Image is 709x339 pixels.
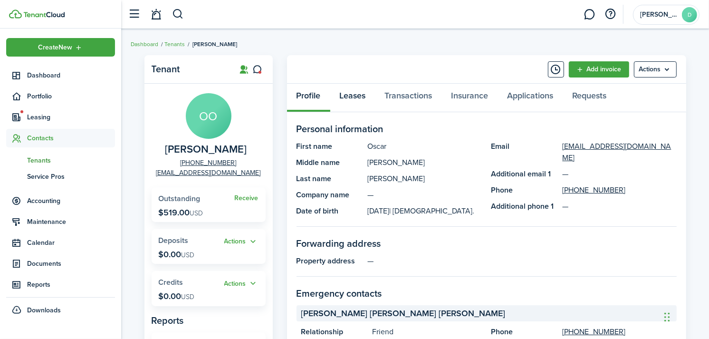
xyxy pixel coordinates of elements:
span: USD [182,250,195,260]
p: $0.00 [159,291,195,301]
p: $0.00 [159,250,195,259]
span: Leasing [27,112,115,122]
panel-main-title: Last name [297,173,363,184]
span: | [DEMOGRAPHIC_DATA]. [390,205,475,216]
span: USD [190,208,203,218]
a: Transactions [375,84,442,112]
panel-main-description: [DATE] [368,205,482,217]
span: Accounting [27,196,115,206]
menu-btn: Actions [634,61,677,77]
panel-main-title: Email [491,141,558,164]
a: Dashboard [131,40,158,48]
div: Drag [664,303,670,331]
panel-main-section-title: Forwarding address [297,236,677,251]
a: Notifications [147,2,165,27]
panel-main-title: Company name [297,189,363,201]
a: [PHONE_NUMBER] [563,326,626,338]
a: Messaging [581,2,599,27]
button: Search [172,6,184,22]
img: TenantCloud [9,10,22,19]
a: Tenants [6,152,115,168]
span: Calendar [27,238,115,248]
span: Deposits [159,235,189,246]
span: Credits [159,277,183,288]
avatar-text: D [682,7,697,22]
panel-main-description: [PERSON_NAME] [368,157,482,168]
button: Actions [224,236,259,247]
span: Tenants [27,155,115,165]
a: [PHONE_NUMBER] [181,158,237,168]
button: Open menu [634,61,677,77]
panel-main-title: Property address [297,255,363,267]
panel-main-description: Oscar [368,141,482,152]
span: Downloads [27,305,61,315]
span: Contacts [27,133,115,143]
span: [PERSON_NAME] [PERSON_NAME] [PERSON_NAME] [301,307,506,320]
a: Leases [330,84,375,112]
iframe: Chat Widget [661,293,709,339]
a: Dashboard [6,66,115,85]
span: Dashboard [27,70,115,80]
span: Create New [38,44,73,51]
a: Service Pros [6,168,115,184]
panel-main-title: Relationship [301,326,368,338]
avatar-text: OO [186,93,231,139]
span: Reports [27,280,115,290]
a: Add invoice [569,61,629,77]
span: Outstanding [159,193,201,204]
span: Service Pros [27,172,115,182]
button: Open resource center [603,6,619,22]
button: Open menu [224,278,259,289]
span: Oscar Ocampo [165,144,247,155]
button: Timeline [548,61,564,77]
a: [EMAIL_ADDRESS][DOMAIN_NAME] [563,141,677,164]
panel-main-section-title: Personal information [297,122,677,136]
panel-main-subtitle: Reports [152,313,266,328]
a: Reports [6,275,115,294]
panel-main-description: [PERSON_NAME] [368,173,482,184]
button: Actions [224,278,259,289]
a: Applications [498,84,563,112]
panel-main-title: Phone [491,326,558,338]
span: Documents [27,259,115,269]
panel-main-section-title: Emergency contacts [297,286,677,300]
panel-main-title: Additional email 1 [491,168,558,180]
panel-main-title: Date of birth [297,205,363,217]
a: [PHONE_NUMBER] [563,184,626,196]
button: Open menu [224,236,259,247]
panel-main-title: Additional phone 1 [491,201,558,212]
span: USD [182,292,195,302]
a: Receive [235,194,259,202]
span: [PERSON_NAME] [192,40,237,48]
panel-main-title: First name [297,141,363,152]
panel-main-title: Phone [491,184,558,196]
panel-main-title: Middle name [297,157,363,168]
img: TenantCloud [23,12,65,18]
span: Portfolio [27,91,115,101]
panel-main-description: Friend [373,326,482,338]
p: $519.00 [159,208,203,217]
panel-main-description: — [368,255,677,267]
a: Requests [563,84,616,112]
a: [EMAIL_ADDRESS][DOMAIN_NAME] [156,168,261,178]
span: Maintenance [27,217,115,227]
span: DeAnna [640,11,678,18]
button: Open menu [6,38,115,57]
panel-main-description: — [368,189,482,201]
panel-main-title: Tenant [152,64,228,75]
a: Insurance [442,84,498,112]
button: Open sidebar [125,5,144,23]
a: Tenants [164,40,185,48]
